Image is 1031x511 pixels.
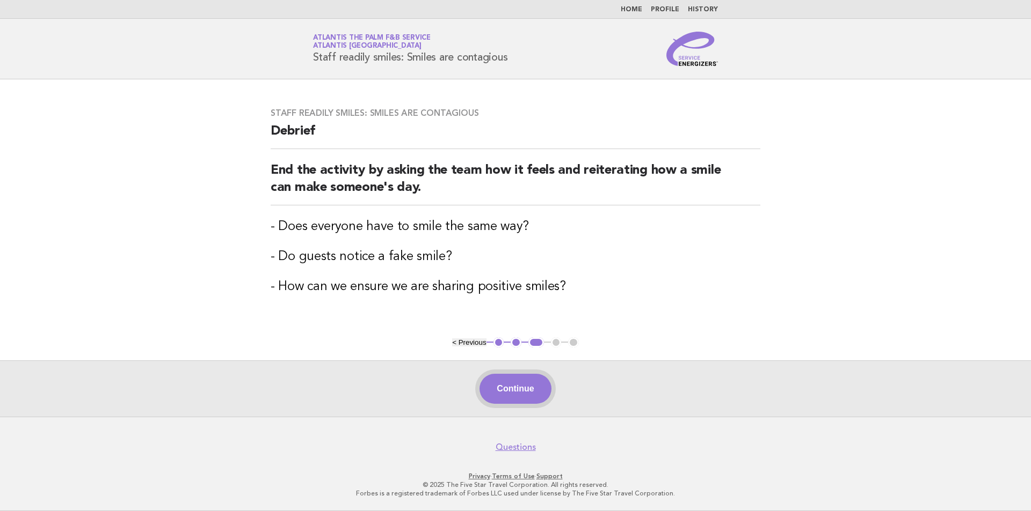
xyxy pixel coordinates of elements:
button: < Previous [452,338,486,346]
button: 1 [493,337,504,348]
h3: - Does everyone have to smile the same way? [271,218,760,235]
h3: - How can we ensure we are sharing positive smiles? [271,278,760,295]
a: Atlantis the Palm F&B ServiceAtlantis [GEOGRAPHIC_DATA] [313,34,431,49]
a: Home [621,6,642,13]
p: © 2025 The Five Star Travel Corporation. All rights reserved. [187,480,844,489]
h1: Staff readily smiles: Smiles are contagious [313,35,507,63]
a: History [688,6,718,13]
button: 2 [511,337,521,348]
a: Profile [651,6,679,13]
img: Service Energizers [666,32,718,66]
a: Terms of Use [492,472,535,480]
p: Forbes is a registered trademark of Forbes LLC used under license by The Five Star Travel Corpora... [187,489,844,498]
a: Support [536,472,563,480]
h2: Debrief [271,123,760,149]
button: 3 [528,337,544,348]
button: Continue [480,374,551,404]
h2: End the activity by asking the team how it feels and reiterating how a smile can make someone's day. [271,162,760,205]
h3: - Do guests notice a fake smile? [271,248,760,265]
a: Privacy [469,472,490,480]
h3: Staff readily smiles: Smiles are contagious [271,108,760,119]
span: Atlantis [GEOGRAPHIC_DATA] [313,43,422,50]
p: · · [187,472,844,480]
a: Questions [496,442,536,453]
